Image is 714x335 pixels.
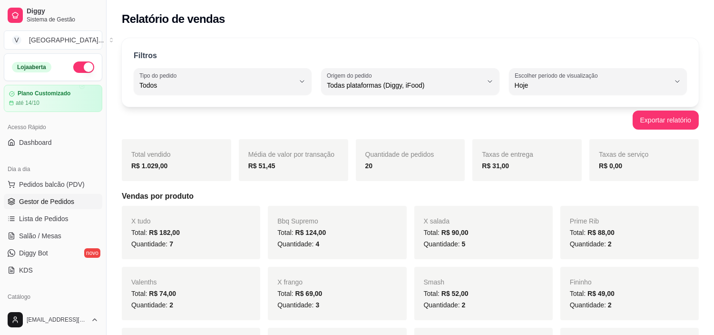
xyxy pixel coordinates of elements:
[482,151,533,158] span: Taxas de entrega
[73,61,94,73] button: Alterar Status
[18,90,70,97] article: Plano Customizado
[295,290,323,297] span: R$ 69,00
[19,265,33,275] span: KDS
[482,162,509,170] strong: R$ 31,00
[19,180,85,189] span: Pedidos balcão (PDV)
[509,68,687,95] button: Escolher período de visualizaçãoHoje
[131,278,156,286] span: Valenths
[122,191,699,202] h5: Vendas por produto
[131,290,176,297] span: Total:
[587,290,615,297] span: R$ 49,00
[169,240,173,248] span: 7
[4,120,102,135] div: Acesso Rápido
[365,162,373,170] strong: 20
[570,229,615,236] span: Total:
[248,162,275,170] strong: R$ 51,45
[424,240,466,248] span: Quantidade:
[315,240,319,248] span: 4
[139,71,180,80] label: Tipo do pedido
[149,229,180,236] span: R$ 182,00
[4,289,102,305] div: Catálogo
[131,240,173,248] span: Quantidade:
[570,240,612,248] span: Quantidade:
[277,229,326,236] span: Total:
[19,214,68,223] span: Lista de Pedidos
[277,278,303,286] span: X frango
[19,138,52,147] span: Dashboard
[315,301,319,309] span: 3
[587,229,615,236] span: R$ 88,00
[131,162,167,170] strong: R$ 1.029,00
[599,162,622,170] strong: R$ 0,00
[424,278,445,286] span: Smash
[27,7,98,16] span: Diggy
[149,290,176,297] span: R$ 74,00
[277,217,318,225] span: Bbq Supremo
[131,301,173,309] span: Quantidade:
[4,263,102,278] a: KDS
[295,229,326,236] span: R$ 124,00
[4,135,102,150] a: Dashboard
[4,245,102,261] a: Diggy Botnovo
[365,151,434,158] span: Quantidade de pedidos
[4,4,102,27] a: DiggySistema de Gestão
[424,301,466,309] span: Quantidade:
[248,151,334,158] span: Média de valor por transação
[131,229,180,236] span: Total:
[570,217,599,225] span: Prime Rib
[441,229,469,236] span: R$ 90,00
[4,30,102,50] button: Select a team
[29,35,104,45] div: [GEOGRAPHIC_DATA] ...
[424,217,450,225] span: X salada
[12,62,51,72] div: Loja aberta
[131,151,171,158] span: Total vendido
[424,290,469,297] span: Total:
[4,85,102,112] a: Plano Customizadoaté 14/10
[277,301,319,309] span: Quantidade:
[608,240,612,248] span: 2
[19,197,74,206] span: Gestor de Pedidos
[16,99,39,107] article: até 14/10
[327,71,375,80] label: Origem do pedido
[12,35,21,45] span: V
[441,290,469,297] span: R$ 52,00
[169,301,173,309] span: 2
[570,301,612,309] span: Quantidade:
[599,151,648,158] span: Taxas de serviço
[19,231,61,241] span: Salão / Mesas
[515,71,601,80] label: Escolher período de visualização
[4,162,102,177] div: Dia a dia
[570,278,592,286] span: Fininho
[134,50,157,61] p: Filtros
[4,228,102,244] a: Salão / Mesas
[424,229,469,236] span: Total:
[19,248,48,258] span: Diggy Bot
[277,240,319,248] span: Quantidade:
[27,16,98,23] span: Sistema de Gestão
[462,301,466,309] span: 2
[570,290,615,297] span: Total:
[608,301,612,309] span: 2
[4,308,102,331] button: [EMAIL_ADDRESS][DOMAIN_NAME]
[633,111,699,130] button: Exportar relatório
[327,81,482,90] span: Todas plataformas (Diggy, iFood)
[122,11,225,27] h2: Relatório de vendas
[4,211,102,226] a: Lista de Pedidos
[515,81,670,90] span: Hoje
[139,81,294,90] span: Todos
[462,240,466,248] span: 5
[134,68,312,95] button: Tipo do pedidoTodos
[131,217,150,225] span: X tudo
[4,194,102,209] a: Gestor de Pedidos
[27,316,87,324] span: [EMAIL_ADDRESS][DOMAIN_NAME]
[321,68,499,95] button: Origem do pedidoTodas plataformas (Diggy, iFood)
[4,177,102,192] button: Pedidos balcão (PDV)
[277,290,322,297] span: Total:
